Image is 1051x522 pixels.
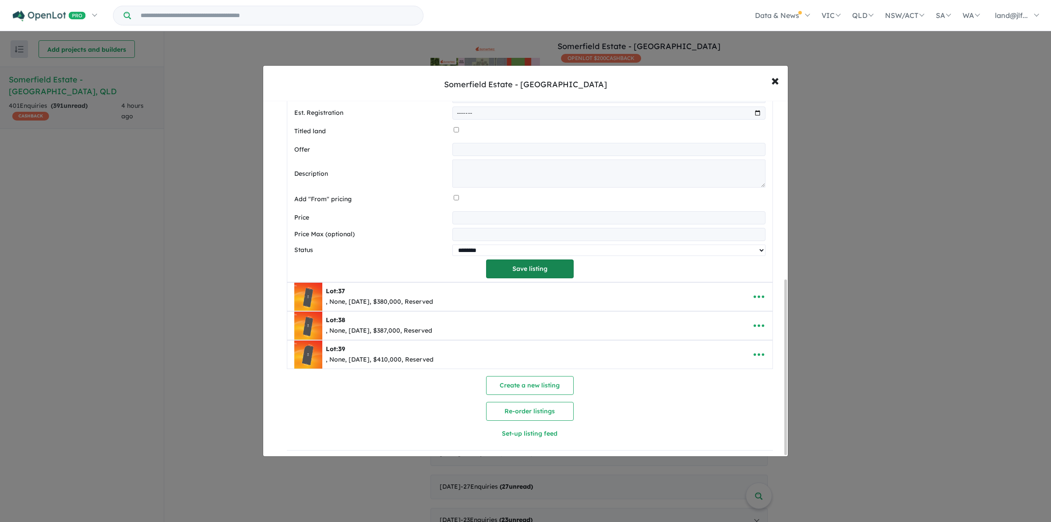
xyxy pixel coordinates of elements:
[995,11,1028,20] span: land@jlf...
[294,108,449,118] label: Est. Registration
[486,259,574,278] button: Save listing
[338,287,345,295] span: 37
[338,345,345,353] span: 39
[294,341,322,369] img: Somerfield%20Estate%20-%20Holmview%20-%20Lot%2039___1753769498.jpg
[486,376,574,395] button: Create a new listing
[13,11,86,21] img: Openlot PRO Logo White
[294,145,449,155] label: Offer
[326,287,345,295] b: Lot:
[326,326,432,336] div: , None, [DATE], $387,000, Reserved
[326,355,434,365] div: , None, [DATE], $410,000, Reserved
[326,316,345,324] b: Lot:
[294,169,449,179] label: Description
[326,297,433,307] div: , None, [DATE], $380,000, Reserved
[294,126,450,137] label: Titled land
[294,213,449,223] label: Price
[486,402,574,421] button: Re-order listings
[771,71,779,89] span: ×
[294,194,450,205] label: Add "From" pricing
[294,283,322,311] img: Somerfield%20Estate%20-%20Holmview%20-%20Lot%2037___1753769429.jpg
[444,79,607,90] div: Somerfield Estate - [GEOGRAPHIC_DATA]
[326,345,345,353] b: Lot:
[133,6,421,25] input: Try estate name, suburb, builder or developer
[338,316,345,324] span: 38
[294,312,322,340] img: Somerfield%20Estate%20-%20Holmview%20-%20Lot%2038___1753769461.jpg
[408,424,651,443] button: Set-up listing feed
[294,229,449,240] label: Price Max (optional)
[294,245,449,256] label: Status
